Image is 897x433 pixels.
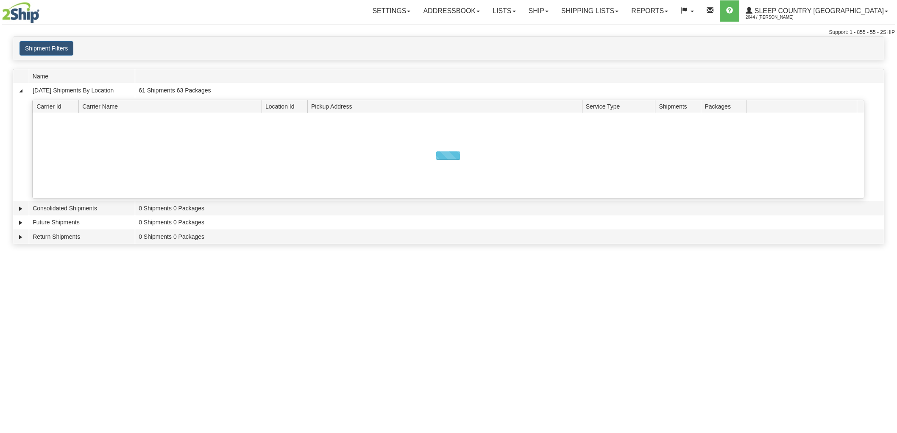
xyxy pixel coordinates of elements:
[29,215,135,230] td: Future Shipments
[625,0,674,22] a: Reports
[135,83,884,98] td: 61 Shipments 63 Packages
[586,100,655,113] span: Service Type
[33,70,135,83] span: Name
[2,29,895,36] div: Support: 1 - 855 - 55 - 2SHIP
[265,100,307,113] span: Location Id
[36,100,78,113] span: Carrier Id
[555,0,625,22] a: Shipping lists
[17,87,25,95] a: Collapse
[366,0,417,22] a: Settings
[135,201,884,215] td: 0 Shipments 0 Packages
[311,100,582,113] span: Pickup Address
[705,100,747,113] span: Packages
[659,100,701,113] span: Shipments
[19,41,73,56] button: Shipment Filters
[417,0,486,22] a: Addressbook
[486,0,522,22] a: Lists
[135,229,884,244] td: 0 Shipments 0 Packages
[82,100,262,113] span: Carrier Name
[522,0,555,22] a: Ship
[29,201,135,215] td: Consolidated Shipments
[17,204,25,213] a: Expand
[135,215,884,230] td: 0 Shipments 0 Packages
[2,2,39,23] img: logo2044.jpg
[746,13,809,22] span: 2044 / [PERSON_NAME]
[752,7,884,14] span: Sleep Country [GEOGRAPHIC_DATA]
[17,218,25,227] a: Expand
[877,173,896,260] iframe: chat widget
[739,0,894,22] a: Sleep Country [GEOGRAPHIC_DATA] 2044 / [PERSON_NAME]
[29,83,135,98] td: [DATE] Shipments By Location
[29,229,135,244] td: Return Shipments
[17,233,25,241] a: Expand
